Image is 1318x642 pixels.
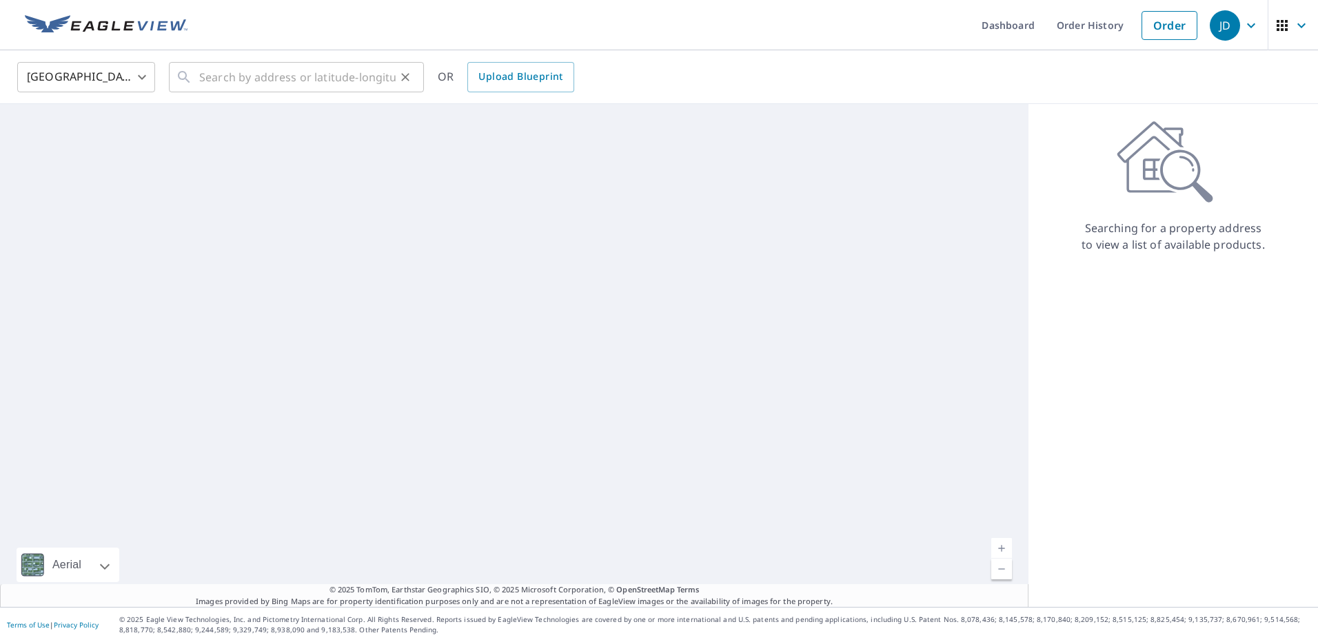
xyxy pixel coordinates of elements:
[7,620,50,630] a: Terms of Use
[396,68,415,87] button: Clear
[199,58,396,96] input: Search by address or latitude-longitude
[467,62,574,92] a: Upload Blueprint
[991,559,1012,579] a: Current Level 5, Zoom Out
[25,15,187,36] img: EV Logo
[1210,10,1240,41] div: JD
[1142,11,1197,40] a: Order
[119,614,1311,635] p: © 2025 Eagle View Technologies, Inc. and Pictometry International Corp. All Rights Reserved. Repo...
[17,58,155,96] div: [GEOGRAPHIC_DATA]
[17,548,119,582] div: Aerial
[48,548,85,582] div: Aerial
[54,620,99,630] a: Privacy Policy
[478,68,562,85] span: Upload Blueprint
[438,62,574,92] div: OR
[7,621,99,629] p: |
[1081,220,1266,253] p: Searching for a property address to view a list of available products.
[329,584,700,596] span: © 2025 TomTom, Earthstar Geographics SIO, © 2025 Microsoft Corporation, ©
[677,584,700,594] a: Terms
[616,584,674,594] a: OpenStreetMap
[991,538,1012,559] a: Current Level 5, Zoom In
